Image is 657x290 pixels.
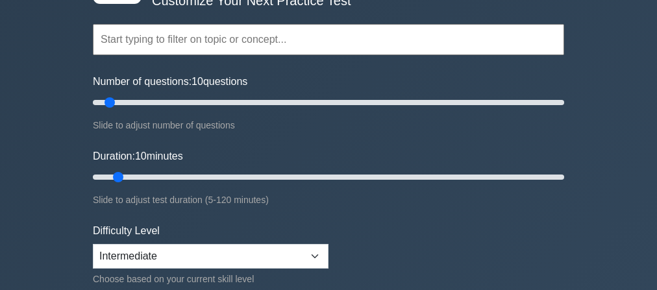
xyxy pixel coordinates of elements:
[93,149,183,164] label: Duration: minutes
[93,223,160,239] label: Difficulty Level
[93,74,247,90] label: Number of questions: questions
[93,192,564,208] div: Slide to adjust test duration (5-120 minutes)
[192,76,203,87] span: 10
[93,117,564,133] div: Slide to adjust number of questions
[93,24,564,55] input: Start typing to filter on topic or concept...
[93,271,328,287] div: Choose based on your current skill level
[135,151,147,162] span: 10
